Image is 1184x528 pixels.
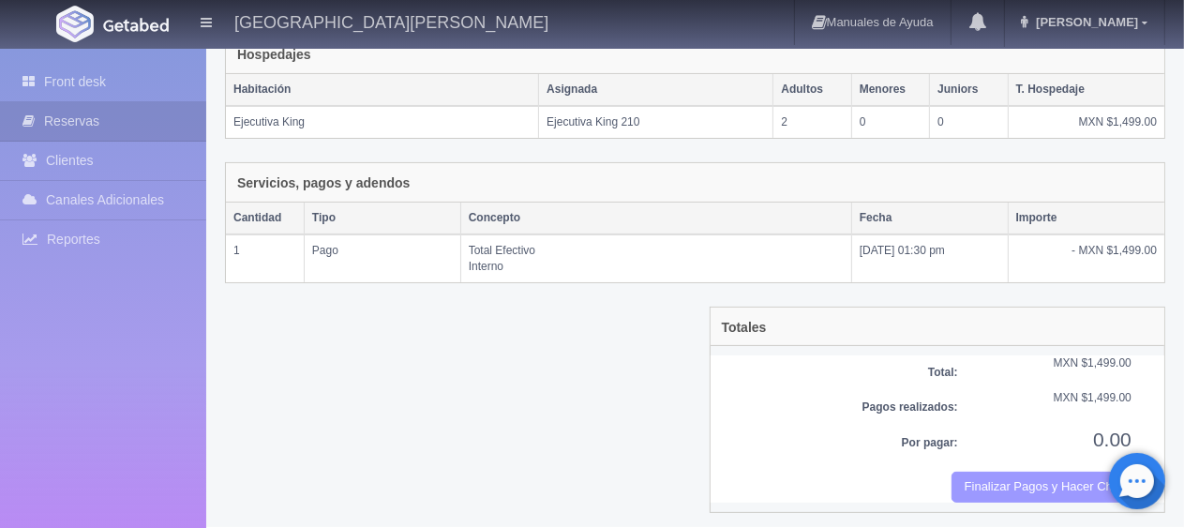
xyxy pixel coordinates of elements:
img: Getabed [56,6,94,42]
b: Por pagar: [902,436,958,449]
th: T. Hospedaje [1008,74,1164,106]
td: Ejecutiva King 210 [539,106,773,138]
img: Getabed [103,18,169,32]
h4: [GEOGRAPHIC_DATA][PERSON_NAME] [234,9,548,33]
div: 0.00 [972,426,1146,453]
th: Fecha [851,203,1008,234]
td: 1 [226,234,304,282]
th: Habitación [226,74,539,106]
th: Adultos [773,74,851,106]
h4: Hospedajes [237,48,311,62]
td: MXN $1,499.00 [1008,106,1164,138]
th: Menores [851,74,929,106]
th: Concepto [460,203,851,234]
div: MXN $1,499.00 [972,355,1146,371]
th: Asignada [539,74,773,106]
td: Ejecutiva King [226,106,539,138]
th: Juniors [930,74,1008,106]
th: Tipo [304,203,460,234]
h4: Servicios, pagos y adendos [237,176,410,190]
b: Pagos realizados: [862,400,958,414]
span: [PERSON_NAME] [1031,15,1138,29]
b: Total: [928,366,958,379]
th: Cantidad [226,203,304,234]
td: [DATE] 01:30 pm [851,234,1008,282]
div: MXN $1,499.00 [972,390,1146,406]
th: Importe [1008,203,1164,234]
button: Finalizar Pagos y Hacer Checkout [952,472,1132,503]
td: Pago [304,234,460,282]
td: 0 [851,106,929,138]
h4: Totales [722,321,767,335]
td: - MXN $1,499.00 [1008,234,1164,282]
td: 2 [773,106,851,138]
td: Total Efectivo Interno [460,234,851,282]
td: 0 [930,106,1008,138]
